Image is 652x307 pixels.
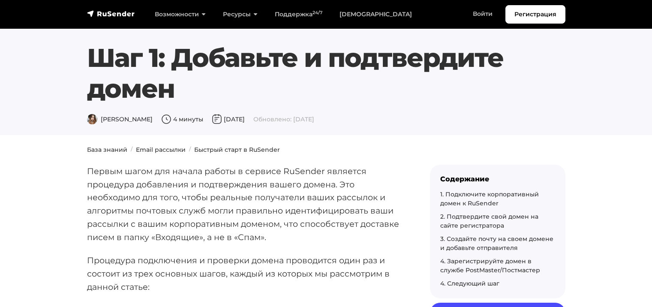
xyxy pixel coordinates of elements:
[146,6,214,23] a: Возможности
[161,115,203,123] span: 4 минуты
[312,10,322,15] sup: 24/7
[87,9,135,18] img: RuSender
[87,165,403,244] p: Первым шагом для начала работы в сервисе RuSender является процедура добавления и подтверждения в...
[440,280,499,287] a: 4. Следующий шаг
[464,5,501,23] a: Войти
[440,190,539,207] a: 1. Подключите корпоративный домен к RuSender
[87,254,403,293] p: Процедура подключения и проверки домена проводится один раз и состоит из трех основных шагов, каж...
[440,235,553,252] a: 3. Создайте почту на своем домене и добавьте отправителя
[82,145,571,154] nav: breadcrumb
[212,114,222,124] img: Дата публикации
[440,175,555,183] div: Содержание
[212,115,245,123] span: [DATE]
[253,115,314,123] span: Обновлено: [DATE]
[440,213,538,229] a: 2. Подтвердите свой домен на сайте регистратора
[266,6,331,23] a: Поддержка24/7
[214,6,266,23] a: Ресурсы
[136,146,186,153] a: Email рассылки
[87,115,153,123] span: [PERSON_NAME]
[505,5,565,24] a: Регистрация
[194,146,280,153] a: Быстрый старт в RuSender
[87,146,127,153] a: База знаний
[87,42,565,104] h1: Шаг 1: Добавьте и подтвердите домен
[440,257,540,274] a: 4. Зарегистрируйте домен в службе PostMaster/Постмастер
[331,6,421,23] a: [DEMOGRAPHIC_DATA]
[161,114,171,124] img: Время чтения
